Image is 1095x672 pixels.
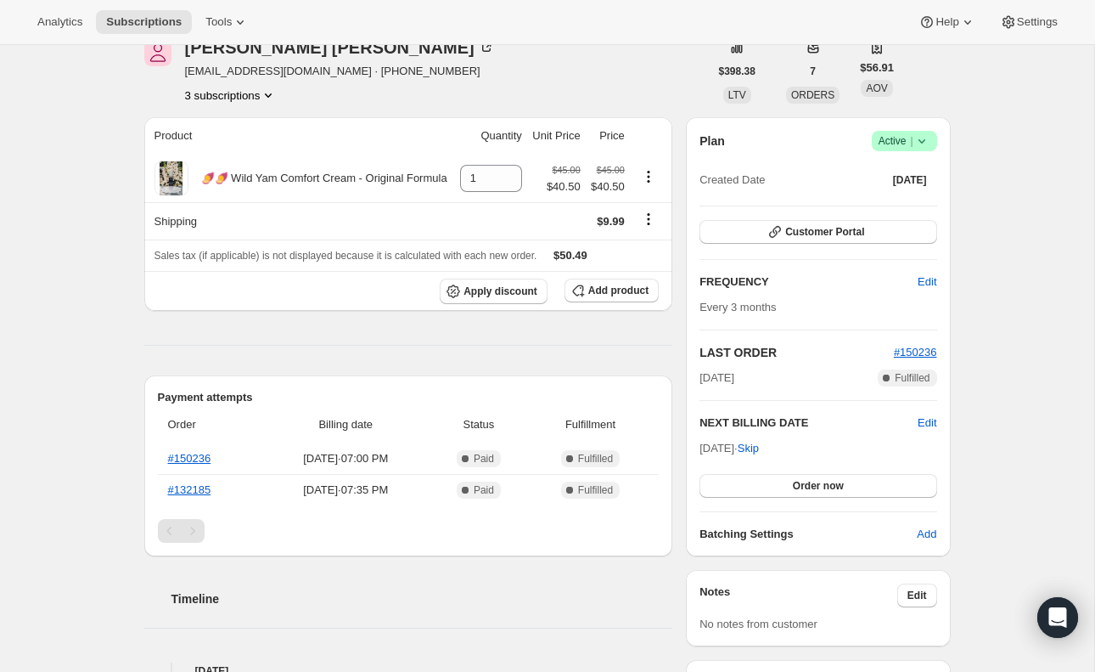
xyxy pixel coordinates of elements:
[699,584,897,607] h3: Notes
[158,406,261,443] th: Order
[144,117,455,155] th: Product
[699,442,759,455] span: [DATE] ·
[879,133,930,150] span: Active
[474,483,494,497] span: Paid
[895,371,929,385] span: Fulfilled
[894,344,937,361] button: #150236
[699,274,918,291] h2: FREQUENCY
[27,10,93,34] button: Analytics
[188,170,447,187] div: 🍠🍠 Wild Yam Comfort Cream - Original Formula
[144,39,171,66] span: Joann Delagarza
[800,59,826,83] button: 7
[699,133,725,150] h2: Plan
[586,117,630,155] th: Price
[171,590,673,607] h2: Timeline
[699,220,936,244] button: Customer Portal
[547,178,581,195] span: $40.50
[564,279,659,302] button: Add product
[719,65,755,78] span: $398.38
[699,370,734,387] span: [DATE]
[578,483,613,497] span: Fulfilled
[158,389,660,406] h2: Payment attempts
[185,39,495,56] div: [PERSON_NAME] [PERSON_NAME]
[168,452,211,465] a: #150236
[463,285,537,298] span: Apply discount
[553,249,587,262] span: $50.49
[154,250,537,262] span: Sales tax (if applicable) is not displayed because it is calculated with each new order.
[267,416,426,433] span: Billing date
[910,134,912,148] span: |
[866,82,887,94] span: AOV
[195,10,259,34] button: Tools
[918,415,936,432] button: Edit
[917,526,936,543] span: Add
[267,482,426,499] span: [DATE] · 07:35 PM
[883,168,937,192] button: [DATE]
[810,65,816,78] span: 7
[897,584,937,607] button: Edit
[474,452,494,466] span: Paid
[37,15,82,29] span: Analytics
[553,165,581,175] small: $45.00
[106,15,182,29] span: Subscriptions
[158,519,660,543] nav: Pagination
[267,450,426,467] span: [DATE] · 07:00 PM
[893,173,927,187] span: [DATE]
[454,117,527,155] th: Quantity
[527,117,586,155] th: Unit Price
[709,59,766,83] button: $398.38
[907,521,946,548] button: Add
[144,202,455,240] th: Shipping
[699,415,918,432] h2: NEXT BILLING DATE
[699,344,894,361] h2: LAST ORDER
[1017,15,1058,29] span: Settings
[205,15,232,29] span: Tools
[635,210,662,229] button: Shipping actions
[1037,597,1078,638] div: Open Intercom Messenger
[728,89,746,101] span: LTV
[699,172,765,189] span: Created Date
[699,618,817,630] span: No notes from customer
[908,10,985,34] button: Help
[588,284,649,297] span: Add product
[793,479,844,493] span: Order now
[597,215,625,228] span: $9.99
[96,10,192,34] button: Subscriptions
[440,279,547,304] button: Apply discount
[738,440,759,457] span: Skip
[435,416,522,433] span: Status
[635,167,662,186] button: Product actions
[791,89,834,101] span: ORDERS
[727,435,769,462] button: Skip
[597,165,625,175] small: $45.00
[918,274,936,291] span: Edit
[935,15,958,29] span: Help
[785,225,864,239] span: Customer Portal
[699,474,936,498] button: Order now
[591,178,625,195] span: $40.50
[894,346,937,359] a: #150236
[532,416,649,433] span: Fulfillment
[578,452,613,466] span: Fulfilled
[185,63,495,80] span: [EMAIL_ADDRESS][DOMAIN_NAME] · [PHONE_NUMBER]
[185,87,278,104] button: Product actions
[990,10,1068,34] button: Settings
[168,483,211,496] a: #132185
[699,526,917,543] h6: Batching Settings
[907,589,927,602] span: Edit
[699,301,776,313] span: Every 3 months
[907,268,946,296] button: Edit
[860,59,894,76] span: $56.91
